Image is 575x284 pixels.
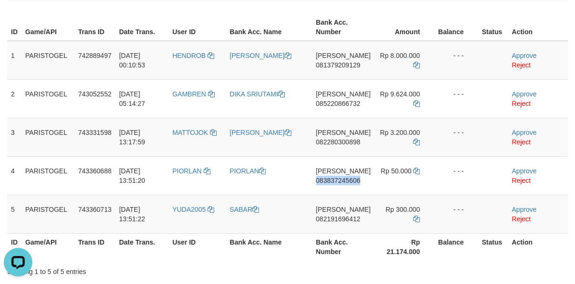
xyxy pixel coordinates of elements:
[478,233,508,260] th: Status
[375,233,435,260] th: Rp 21.174.000
[78,52,111,59] span: 742889497
[512,138,531,146] a: Reject
[172,90,215,98] a: GAMBREN
[74,14,115,41] th: Trans ID
[434,195,478,233] td: - - -
[172,129,208,136] span: MATTOJOK
[21,79,74,118] td: PARISTOGEL
[386,206,420,213] span: Rp 300.000
[21,233,74,260] th: Game/API
[508,233,568,260] th: Action
[312,14,375,41] th: Bank Acc. Number
[74,233,115,260] th: Trans ID
[7,195,21,233] td: 5
[316,206,371,213] span: [PERSON_NAME]
[434,79,478,118] td: - - -
[316,90,371,98] span: [PERSON_NAME]
[172,206,206,213] span: YUDA2005
[380,129,420,136] span: Rp 3.200.000
[230,206,259,213] a: SABAR
[4,4,32,32] button: Open LiveChat chat widget
[230,52,291,59] a: [PERSON_NAME]
[78,129,111,136] span: 743331598
[119,129,145,146] span: [DATE] 13:17:59
[78,167,111,175] span: 743360688
[230,167,266,175] a: PIORLAN
[312,233,375,260] th: Bank Acc. Number
[169,233,226,260] th: User ID
[7,118,21,156] td: 3
[512,61,531,69] a: Reject
[7,41,21,80] td: 1
[21,118,74,156] td: PARISTOGEL
[172,167,201,175] span: PIORLAN
[316,177,360,184] span: Copy 083837245606 to clipboard
[381,167,412,175] span: Rp 50.000
[226,14,312,41] th: Bank Acc. Name
[434,14,478,41] th: Balance
[230,129,291,136] a: [PERSON_NAME]
[7,233,21,260] th: ID
[316,138,360,146] span: Copy 082280300898 to clipboard
[172,206,214,213] a: YUDA2005
[172,167,210,175] a: PIORLAN
[508,14,568,41] th: Action
[512,206,536,213] a: Approve
[21,41,74,80] td: PARISTOGEL
[316,52,371,59] span: [PERSON_NAME]
[119,167,145,184] span: [DATE] 13:51:20
[413,215,420,223] a: Copy 300000 to clipboard
[7,263,232,276] div: Showing 1 to 5 of 5 entries
[7,79,21,118] td: 2
[512,90,536,98] a: Approve
[413,61,420,69] a: Copy 8000000 to clipboard
[512,177,531,184] a: Reject
[375,14,435,41] th: Amount
[512,215,531,223] a: Reject
[115,14,169,41] th: Date Trans.
[434,41,478,80] td: - - -
[413,100,420,107] a: Copy 9624000 to clipboard
[434,156,478,195] td: - - -
[7,156,21,195] td: 4
[316,129,371,136] span: [PERSON_NAME]
[512,129,536,136] a: Approve
[21,195,74,233] td: PARISTOGEL
[230,90,285,98] a: DIKA SRIUTAMI
[434,233,478,260] th: Balance
[413,167,420,175] a: Copy 50000 to clipboard
[512,100,531,107] a: Reject
[316,100,360,107] span: Copy 085220866732 to clipboard
[316,167,371,175] span: [PERSON_NAME]
[172,52,214,59] a: HENDROB
[316,215,360,223] span: Copy 082191696412 to clipboard
[413,138,420,146] a: Copy 3200000 to clipboard
[21,156,74,195] td: PARISTOGEL
[434,118,478,156] td: - - -
[119,206,145,223] span: [DATE] 13:51:22
[169,14,226,41] th: User ID
[226,233,312,260] th: Bank Acc. Name
[380,90,420,98] span: Rp 9.624.000
[380,52,420,59] span: Rp 8.000.000
[78,90,111,98] span: 743052552
[78,206,111,213] span: 743360713
[115,233,169,260] th: Date Trans.
[172,90,206,98] span: GAMBREN
[119,90,145,107] span: [DATE] 05:14:27
[512,167,536,175] a: Approve
[172,52,206,59] span: HENDROB
[512,52,536,59] a: Approve
[7,14,21,41] th: ID
[316,61,360,69] span: Copy 081379209129 to clipboard
[119,52,145,69] span: [DATE] 00:10:53
[172,129,217,136] a: MATTOJOK
[478,14,508,41] th: Status
[21,14,74,41] th: Game/API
